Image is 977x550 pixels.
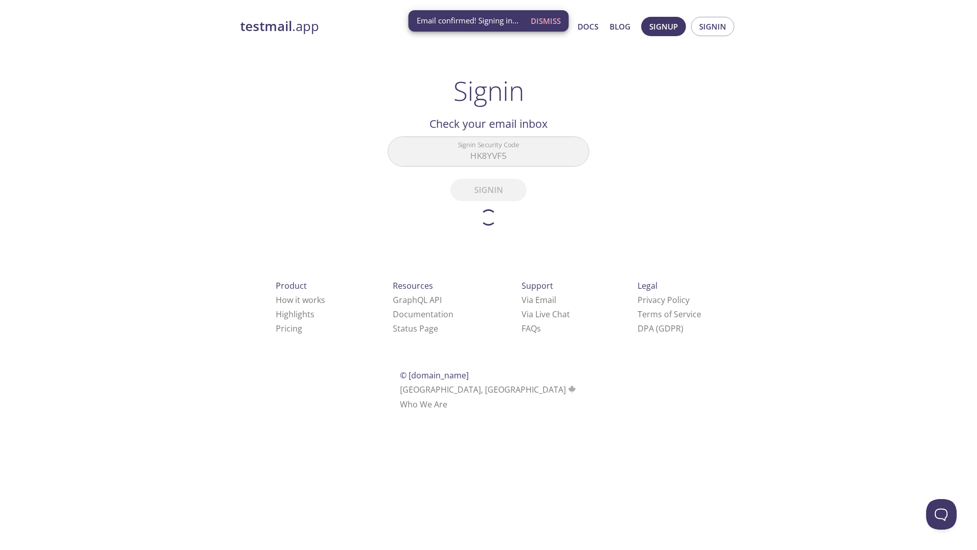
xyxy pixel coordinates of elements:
a: Docs [578,20,598,33]
a: Status Page [393,323,438,334]
button: Signup [641,17,686,36]
span: Dismiss [531,14,561,28]
button: Signin [691,17,734,36]
a: Pricing [276,323,302,334]
a: How it works [276,294,325,306]
span: Email confirmed! Signing in... [417,15,519,26]
a: Via Email [522,294,556,306]
span: Product [276,280,307,291]
span: Resources [393,280,433,291]
a: Via Live Chat [522,309,570,320]
a: GraphQL API [393,294,442,306]
a: Terms of Service [638,309,701,320]
a: Privacy Policy [638,294,689,306]
a: Documentation [393,309,453,320]
span: s [537,323,541,334]
strong: testmail [240,17,292,35]
span: Signup [649,20,678,33]
span: Signin [699,20,726,33]
a: Who We Are [400,399,447,410]
iframe: Help Scout Beacon - Open [926,499,957,530]
h2: Check your email inbox [388,115,589,132]
span: © [DOMAIN_NAME] [400,370,469,381]
span: [GEOGRAPHIC_DATA], [GEOGRAPHIC_DATA] [400,384,578,395]
a: DPA (GDPR) [638,323,683,334]
button: Dismiss [527,11,565,31]
span: Support [522,280,553,291]
a: Blog [610,20,630,33]
a: FAQ [522,323,541,334]
h1: Signin [453,75,524,106]
span: Legal [638,280,657,291]
a: testmail.app [240,18,479,35]
a: Highlights [276,309,314,320]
